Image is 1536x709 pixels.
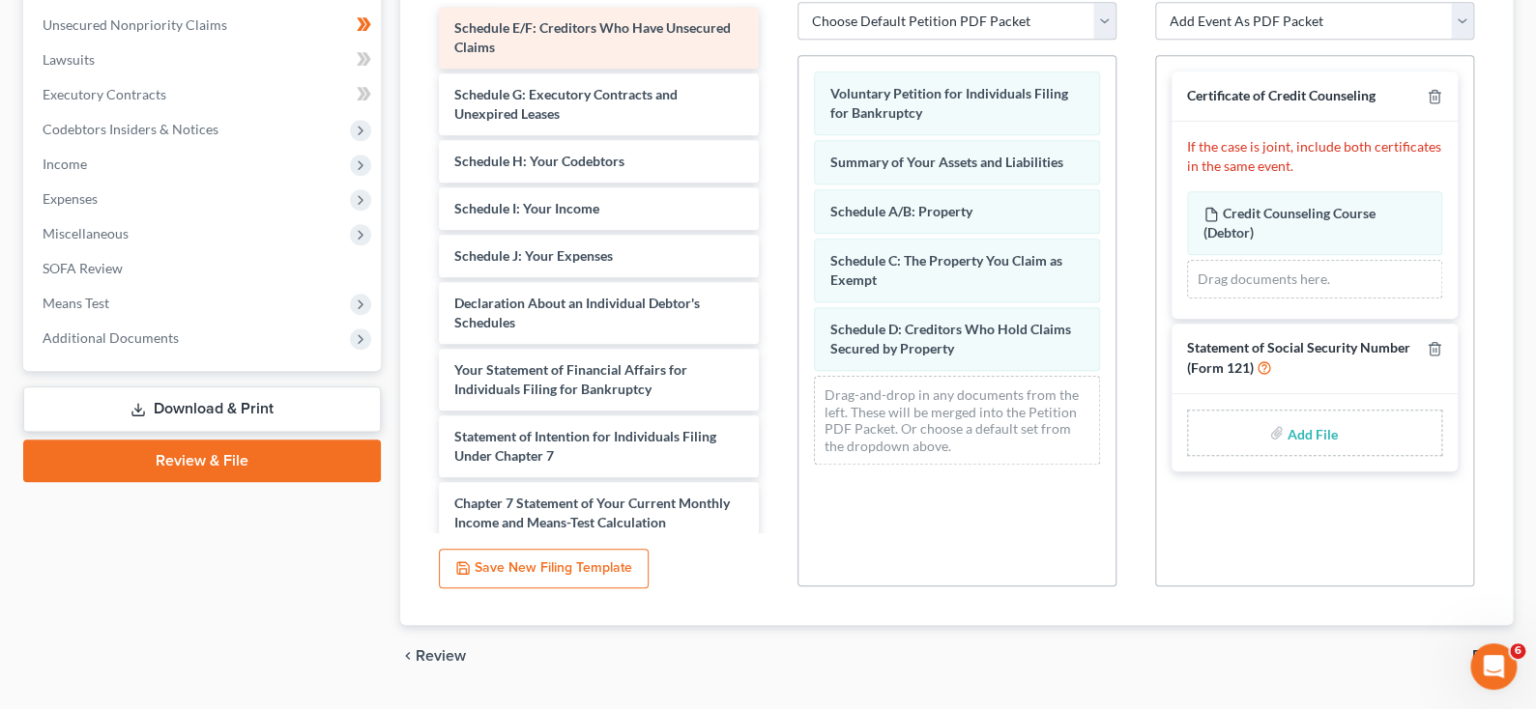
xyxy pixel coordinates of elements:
span: Summary of Your Assets and Liabilities [830,154,1063,170]
span: Additional Documents [43,329,179,346]
span: Unsecured Nonpriority Claims [43,16,227,33]
span: Certificate of Credit Counseling [1187,87,1376,103]
span: Review [416,648,466,664]
span: Schedule I: Your Income [454,200,599,216]
span: Schedule H: Your Codebtors [454,153,624,169]
p: If the case is joint, include both certificates in the same event. [1187,137,1442,176]
span: Credit Counseling Course (Debtor) [1203,205,1376,241]
a: SOFA Review [27,251,381,286]
span: 6 [1510,643,1525,659]
span: Means Test [43,295,109,311]
button: chevron_left Review [400,648,485,664]
span: Schedule C: The Property You Claim as Exempt [830,252,1062,288]
span: Lawsuits [43,51,95,68]
span: Statement of Intention for Individuals Filing Under Chapter 7 [454,428,716,464]
iframe: Intercom live chat [1470,643,1517,690]
span: Voluntary Petition for Individuals Filing for Bankruptcy [830,85,1068,121]
span: Schedule A/B: Property [830,203,972,219]
a: Lawsuits [27,43,381,77]
div: Drag documents here. [1187,260,1442,298]
span: SOFA Review [43,260,123,276]
span: Declaration About an Individual Debtor's Schedules [454,295,700,330]
span: Executory Contracts [43,86,166,102]
a: Download & Print [23,386,381,432]
span: Chapter 7 Statement of Your Current Monthly Income and Means-Test Calculation [454,495,730,530]
span: Schedule E/F: Creditors Who Have Unsecured Claims [454,19,731,55]
i: chevron_left [400,648,416,664]
div: Drag-and-drop in any documents from the left. These will be merged into the Petition PDF Packet. ... [814,376,1100,465]
span: Miscellaneous [43,225,129,241]
button: Save New Filing Template [439,549,649,589]
span: Schedule G: Executory Contracts and Unexpired Leases [454,86,678,122]
span: Statement of Social Security Number (Form 121) [1187,339,1410,377]
a: Unsecured Nonpriority Claims [27,8,381,43]
span: Codebtors Insiders & Notices [43,121,218,137]
a: Review & File [23,440,381,482]
span: Your Statement of Financial Affairs for Individuals Filing for Bankruptcy [454,361,687,397]
span: Expenses [43,190,98,207]
span: Income [43,156,87,172]
span: Schedule J: Your Expenses [454,247,613,264]
a: Executory Contracts [27,77,381,112]
span: Schedule D: Creditors Who Hold Claims Secured by Property [830,321,1071,356]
